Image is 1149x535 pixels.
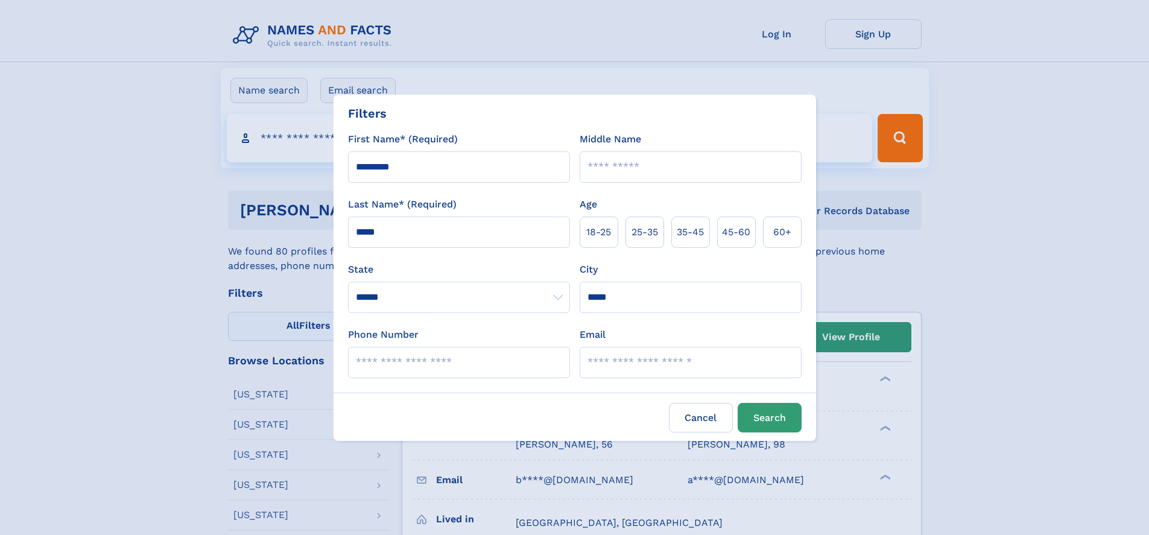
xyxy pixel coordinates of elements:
span: 25‑35 [631,225,658,239]
span: 35‑45 [677,225,704,239]
label: Phone Number [348,328,419,342]
span: 18‑25 [586,225,611,239]
label: City [580,262,598,277]
label: First Name* (Required) [348,132,458,147]
label: Middle Name [580,132,641,147]
label: Email [580,328,606,342]
label: State [348,262,570,277]
label: Age [580,197,597,212]
div: Filters [348,104,387,122]
span: 60+ [773,225,791,239]
label: Last Name* (Required) [348,197,457,212]
button: Search [738,403,802,432]
label: Cancel [669,403,733,432]
span: 45‑60 [722,225,750,239]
